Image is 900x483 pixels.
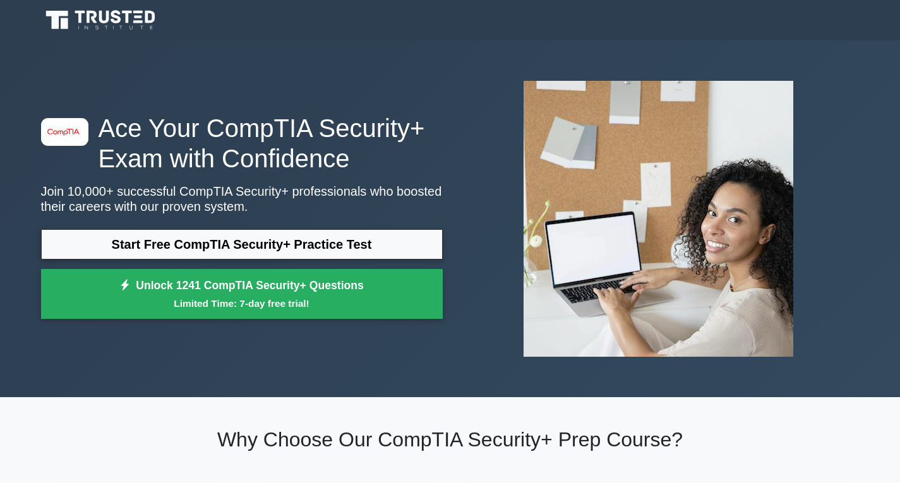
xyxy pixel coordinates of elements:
[41,113,443,174] h1: Ace Your CompTIA Security+ Exam with Confidence
[41,269,443,319] a: Unlock 1241 CompTIA Security+ QuestionsLimited Time: 7-day free trial!
[41,427,860,451] h2: Why Choose Our CompTIA Security+ Prep Course?
[41,184,443,214] p: Join 10,000+ successful CompTIA Security+ professionals who boosted their careers with our proven...
[57,296,427,311] small: Limited Time: 7-day free trial!
[41,229,443,259] a: Start Free CompTIA Security+ Practice Test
